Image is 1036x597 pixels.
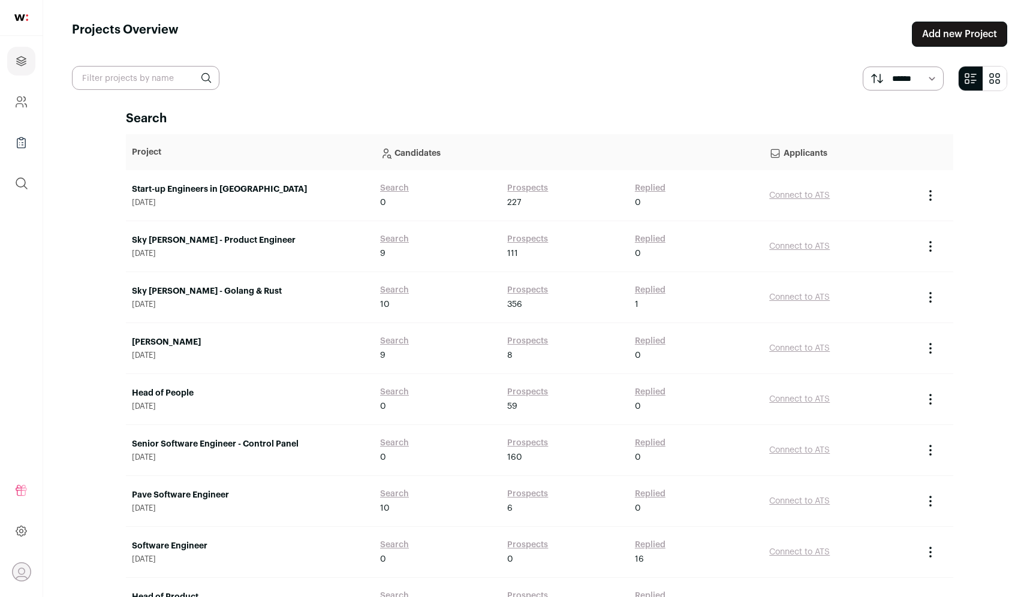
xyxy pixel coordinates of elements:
[635,488,665,500] a: Replied
[769,191,830,200] a: Connect to ATS
[380,182,409,194] a: Search
[132,146,368,158] p: Project
[507,349,512,361] span: 8
[380,197,386,209] span: 0
[132,300,368,309] span: [DATE]
[132,234,368,246] a: Sky [PERSON_NAME] - Product Engineer
[380,233,409,245] a: Search
[7,128,35,157] a: Company Lists
[132,183,368,195] a: Start-up Engineers in [GEOGRAPHIC_DATA]
[769,242,830,251] a: Connect to ATS
[635,437,665,449] a: Replied
[635,335,665,347] a: Replied
[923,290,938,304] button: Project Actions
[912,22,1007,47] a: Add new Project
[769,293,830,301] a: Connect to ATS
[507,451,522,463] span: 160
[380,349,386,361] span: 9
[507,437,548,449] a: Prospects
[635,502,641,514] span: 0
[923,188,938,203] button: Project Actions
[380,400,386,412] span: 0
[126,110,953,127] h2: Search
[380,553,386,565] span: 0
[769,344,830,352] a: Connect to ATS
[635,400,641,412] span: 0
[132,554,368,564] span: [DATE]
[132,198,368,207] span: [DATE]
[507,197,521,209] span: 227
[507,400,517,412] span: 59
[72,66,219,90] input: Filter projects by name
[507,298,522,310] span: 356
[923,545,938,559] button: Project Actions
[132,402,368,411] span: [DATE]
[507,502,513,514] span: 6
[380,437,409,449] a: Search
[380,298,390,310] span: 10
[132,285,368,297] a: Sky [PERSON_NAME] - Golang & Rust
[132,489,368,501] a: Pave Software Engineer
[769,548,830,556] a: Connect to ATS
[380,335,409,347] a: Search
[635,451,641,463] span: 0
[507,248,518,260] span: 111
[635,233,665,245] a: Replied
[132,387,368,399] a: Head of People
[72,22,179,47] h1: Projects Overview
[380,386,409,398] a: Search
[380,539,409,551] a: Search
[507,488,548,500] a: Prospects
[923,239,938,254] button: Project Actions
[635,386,665,398] a: Replied
[635,248,641,260] span: 0
[12,562,31,581] button: Open dropdown
[380,502,390,514] span: 10
[635,553,644,565] span: 16
[635,349,641,361] span: 0
[380,488,409,500] a: Search
[132,249,368,258] span: [DATE]
[635,197,641,209] span: 0
[635,182,665,194] a: Replied
[635,284,665,296] a: Replied
[132,453,368,462] span: [DATE]
[132,336,368,348] a: [PERSON_NAME]
[507,284,548,296] a: Prospects
[380,248,386,260] span: 9
[769,140,911,164] p: Applicants
[132,438,368,450] a: Senior Software Engineer - Control Panel
[769,446,830,454] a: Connect to ATS
[923,494,938,508] button: Project Actions
[507,386,548,398] a: Prospects
[14,14,28,21] img: wellfound-shorthand-0d5821cbd27db2630d0214b213865d53afaa358527fdda9d0ea32b1df1b89c2c.svg
[380,284,409,296] a: Search
[507,182,548,194] a: Prospects
[507,233,548,245] a: Prospects
[132,351,368,360] span: [DATE]
[132,503,368,513] span: [DATE]
[635,298,639,310] span: 1
[769,395,830,403] a: Connect to ATS
[769,497,830,505] a: Connect to ATS
[923,443,938,457] button: Project Actions
[7,47,35,76] a: Projects
[507,553,513,565] span: 0
[380,451,386,463] span: 0
[635,539,665,551] a: Replied
[132,540,368,552] a: Software Engineer
[380,140,757,164] p: Candidates
[923,392,938,406] button: Project Actions
[507,335,548,347] a: Prospects
[7,88,35,116] a: Company and ATS Settings
[923,341,938,355] button: Project Actions
[507,539,548,551] a: Prospects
